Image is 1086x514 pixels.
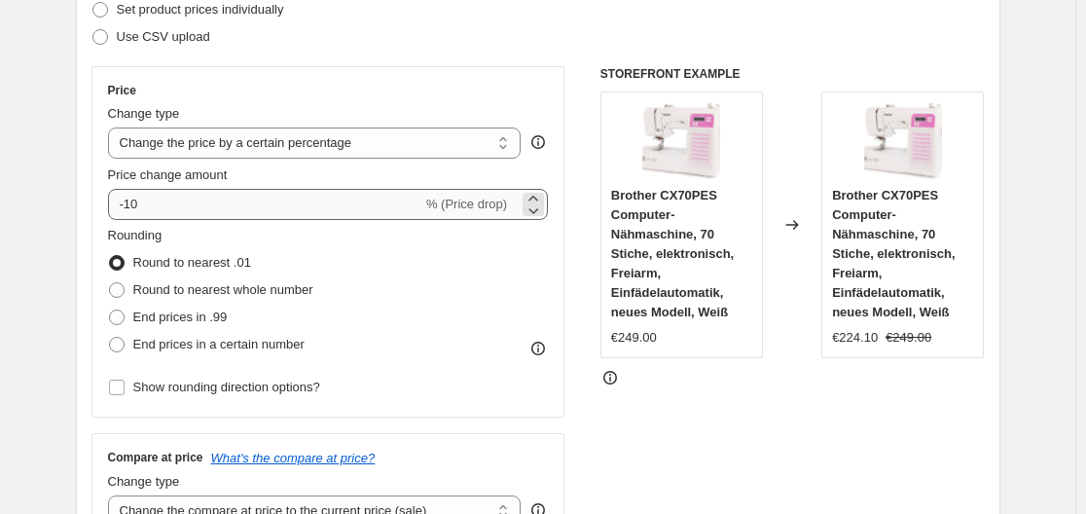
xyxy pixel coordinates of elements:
input: -15 [108,189,422,220]
span: Show rounding direction options? [133,380,320,394]
h6: STOREFRONT EXAMPLE [600,66,985,82]
span: % (Price drop) [426,197,507,211]
span: End prices in a certain number [133,337,305,351]
span: Change type [108,474,180,489]
strike: €249.00 [886,328,931,348]
span: End prices in .99 [133,310,228,324]
span: Change type [108,106,180,121]
span: Use CSV upload [117,29,210,44]
div: €224.10 [832,328,878,348]
span: Price change amount [108,167,228,182]
span: Round to nearest .01 [133,255,251,270]
div: help [528,132,548,152]
span: Round to nearest whole number [133,282,313,297]
img: 51HTAij_YCL_80x.jpg [864,102,942,180]
span: Brother CX70PES Computer-Nähmaschine, 70 Stiche, elektronisch, Freiarm, Einfädelautomatik, neues ... [611,188,734,319]
h3: Price [108,83,136,98]
h3: Compare at price [108,450,203,465]
span: Brother CX70PES Computer-Nähmaschine, 70 Stiche, elektronisch, Freiarm, Einfädelautomatik, neues ... [832,188,955,319]
img: 51HTAij_YCL_80x.jpg [642,102,720,180]
span: Set product prices individually [117,2,284,17]
span: Rounding [108,228,163,242]
button: What's the compare at price? [211,451,376,465]
div: €249.00 [611,328,657,348]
